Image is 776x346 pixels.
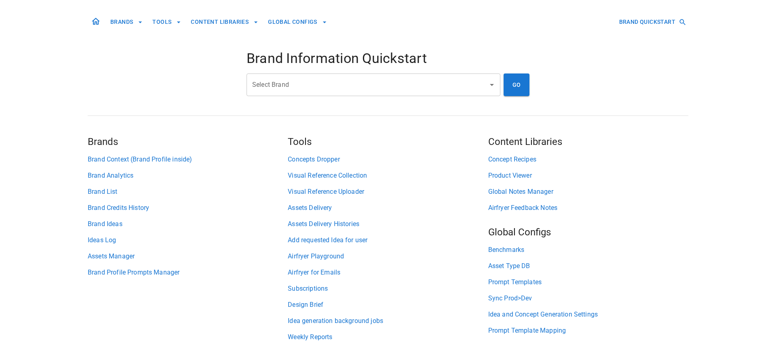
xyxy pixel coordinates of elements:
button: BRANDS [107,15,146,29]
button: GO [504,73,529,96]
a: Concepts Dropper [288,155,488,164]
a: Ideas Log [88,235,288,245]
a: Brand Context (Brand Profile inside) [88,155,288,164]
a: Airfryer for Emails [288,268,488,277]
button: BRAND QUICKSTART [616,15,688,29]
a: Assets Delivery [288,203,488,213]
a: Product Viewer [488,171,688,180]
button: Open [486,79,498,90]
a: Brand Analytics [88,171,288,180]
a: Brand Profile Prompts Manager [88,268,288,277]
h4: Brand Information Quickstart [247,50,529,67]
a: Add requested Idea for user [288,235,488,245]
a: Idea generation background jobs [288,316,488,326]
a: Prompt Templates [488,277,688,287]
h5: Brands [88,135,288,148]
a: Benchmarks [488,245,688,255]
a: Airfryer Feedback Notes [488,203,688,213]
a: Weekly Reports [288,332,488,342]
a: Concept Recipes [488,155,688,164]
h5: Global Configs [488,226,688,239]
a: Brand Ideas [88,219,288,229]
button: CONTENT LIBRARIES [188,15,261,29]
h5: Tools [288,135,488,148]
h5: Content Libraries [488,135,688,148]
button: TOOLS [149,15,184,29]
a: Brand Credits History [88,203,288,213]
a: Airfryer Playground [288,252,488,261]
a: Sync Prod>Dev [488,294,688,303]
a: Brand List [88,187,288,197]
a: Subscriptions [288,284,488,294]
a: Visual Reference Uploader [288,187,488,197]
button: GLOBAL CONFIGS [265,15,330,29]
a: Global Notes Manager [488,187,688,197]
a: Idea and Concept Generation Settings [488,310,688,319]
a: Visual Reference Collection [288,171,488,180]
a: Assets Manager [88,252,288,261]
a: Design Brief [288,300,488,310]
a: Prompt Template Mapping [488,326,688,336]
a: Assets Delivery Histories [288,219,488,229]
a: Asset Type DB [488,261,688,271]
